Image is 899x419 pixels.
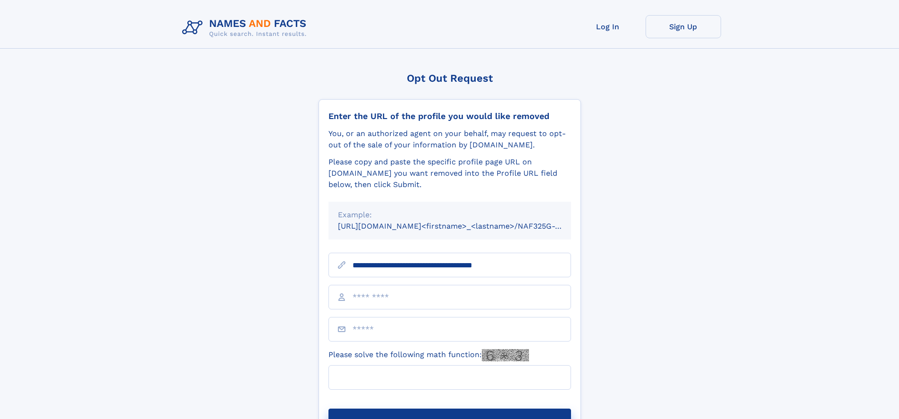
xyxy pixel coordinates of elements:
div: Please copy and paste the specific profile page URL on [DOMAIN_NAME] you want removed into the Pr... [328,156,571,190]
a: Log In [570,15,646,38]
small: [URL][DOMAIN_NAME]<firstname>_<lastname>/NAF325G-xxxxxxxx [338,222,589,231]
img: Logo Names and Facts [178,15,314,41]
div: You, or an authorized agent on your behalf, may request to opt-out of the sale of your informatio... [328,128,571,151]
div: Enter the URL of the profile you would like removed [328,111,571,121]
label: Please solve the following math function: [328,349,529,361]
a: Sign Up [646,15,721,38]
div: Example: [338,209,562,221]
div: Opt Out Request [319,72,581,84]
